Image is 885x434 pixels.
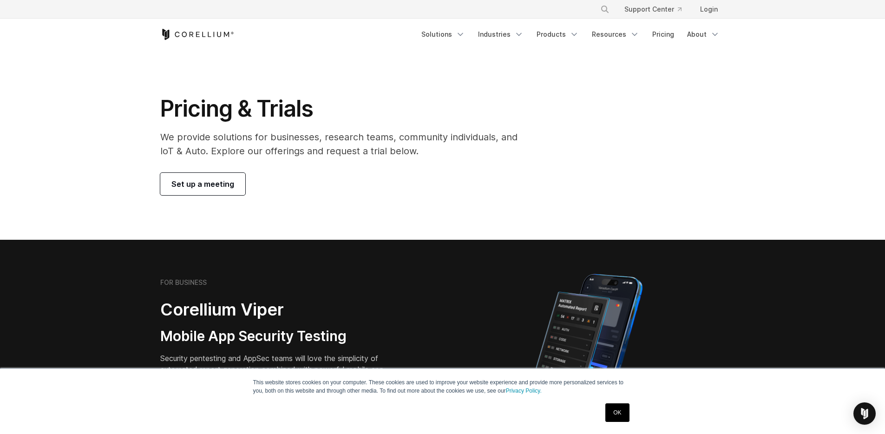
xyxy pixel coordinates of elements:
[160,299,398,320] h2: Corellium Viper
[160,353,398,386] p: Security pentesting and AppSec teams will love the simplicity of automated report generation comb...
[531,26,584,43] a: Products
[506,388,542,394] a: Privacy Policy.
[586,26,645,43] a: Resources
[416,26,725,43] div: Navigation Menu
[605,403,629,422] a: OK
[853,402,876,425] div: Open Intercom Messenger
[160,130,531,158] p: We provide solutions for businesses, research teams, community individuals, and IoT & Auto. Explo...
[160,95,531,123] h1: Pricing & Trials
[518,270,658,432] img: Corellium MATRIX automated report on iPhone showing app vulnerability test results across securit...
[160,173,245,195] a: Set up a meeting
[682,26,725,43] a: About
[160,328,398,345] h3: Mobile App Security Testing
[617,1,689,18] a: Support Center
[160,29,234,40] a: Corellium Home
[597,1,613,18] button: Search
[416,26,471,43] a: Solutions
[589,1,725,18] div: Navigation Menu
[472,26,529,43] a: Industries
[160,278,207,287] h6: FOR BUSINESS
[253,378,632,395] p: This website stores cookies on your computer. These cookies are used to improve your website expe...
[171,178,234,190] span: Set up a meeting
[693,1,725,18] a: Login
[647,26,680,43] a: Pricing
